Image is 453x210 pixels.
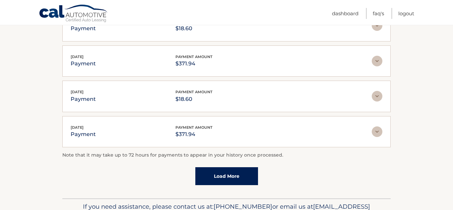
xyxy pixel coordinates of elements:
p: $371.94 [175,59,213,68]
p: payment [71,130,96,139]
p: $371.94 [175,130,213,139]
img: accordion-rest.svg [372,126,382,137]
a: Logout [398,8,414,19]
span: [DATE] [71,90,84,94]
span: [DATE] [71,54,84,59]
p: $18.60 [175,95,213,104]
a: Cal Automotive [39,4,108,24]
p: $18.60 [175,24,213,33]
span: payment amount [175,125,213,130]
p: payment [71,24,96,33]
span: payment amount [175,54,213,59]
span: [DATE] [71,125,84,130]
p: payment [71,95,96,104]
img: accordion-rest.svg [372,20,382,31]
span: payment amount [175,90,213,94]
p: Note that it may take up to 72 hours for payments to appear in your history once processed. [62,151,391,159]
img: accordion-rest.svg [372,91,382,102]
p: payment [71,59,96,68]
a: Load More [195,167,258,185]
img: accordion-rest.svg [372,56,382,66]
a: FAQ's [373,8,384,19]
a: Dashboard [332,8,358,19]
